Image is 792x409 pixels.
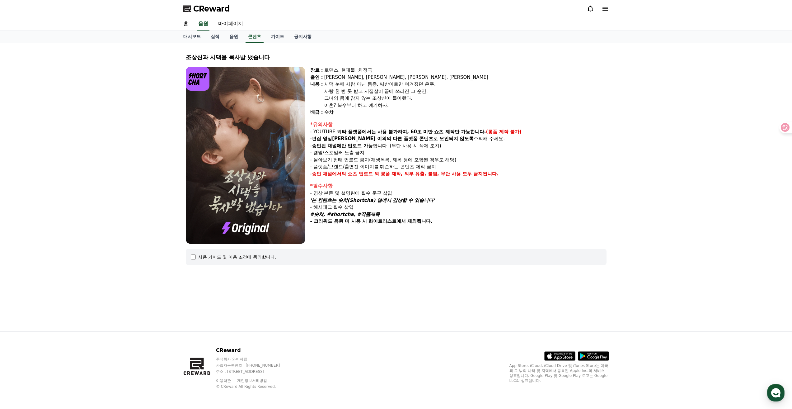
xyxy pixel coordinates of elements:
[57,207,64,212] span: 대화
[197,17,209,31] a: 음원
[310,81,323,109] div: 내용 :
[96,207,104,212] span: 설정
[310,212,380,217] em: #숏챠, #shortcha, #작품제목
[310,128,607,136] p: - YOUTUBE 외
[80,197,120,213] a: 설정
[186,67,305,244] img: video
[193,4,230,14] span: CReward
[324,102,607,109] div: 이혼? 복수부터 하고 얘기하자.
[310,182,607,190] div: *필수사항
[324,95,607,102] div: 그녀의 몸에 참지 않는 조상신이 들어왔다.
[381,171,499,177] strong: 롱폼 제작, 외부 유출, 불펌, 무단 사용 모두 금지됩니다.
[186,53,607,62] div: 조상신과 시댁을 묵사발 냈습니다
[324,67,607,74] div: 로맨스, 현대물, 치정극
[310,109,323,116] div: 배급 :
[310,135,607,142] p: - 주의해 주세요.
[324,109,607,116] div: 숏챠
[509,363,609,383] p: App Store, iCloud, iCloud Drive 및 iTunes Store는 미국과 그 밖의 나라 및 지역에서 등록된 Apple Inc.의 서비스 상표입니다. Goo...
[206,31,224,43] a: 실적
[224,31,243,43] a: 음원
[310,149,607,156] p: - 결말/스포일러 노출 금지
[310,190,607,197] p: - 영상 본문 및 설명란에 필수 문구 삽입
[310,163,607,170] p: - 플랫폼/브랜드/출연진 이미지를 훼손하는 콘텐츠 제작 금지
[216,384,292,389] p: © CReward All Rights Reserved.
[216,357,292,362] p: 주식회사 와이피랩
[310,218,433,224] strong: - 크리워드 음원 미 사용 시 화이트리스트에서 제외됩니다.
[324,74,607,81] div: [PERSON_NAME], [PERSON_NAME], [PERSON_NAME], [PERSON_NAME]
[2,197,41,213] a: 홈
[486,129,522,135] strong: (롱폼 제작 불가)
[198,254,276,260] div: 사용 가이드 및 이용 조건에 동의합니다.
[310,197,435,203] em: '본 컨텐츠는 숏챠(Shortcha) 앱에서 감상할 수 있습니다'
[310,204,607,211] p: - 해시태그 필수 삽입
[310,121,607,128] div: *유의사항
[312,143,373,149] strong: 승인된 채널에만 업로드 가능
[310,170,607,178] p: -
[216,378,236,383] a: 이용약관
[310,156,607,164] p: - 몰아보기 형태 업로드 금지(재생목록, 제목 등에 포함된 경우도 해당)
[324,81,607,88] div: 시댁 눈에 사람 아닌 몸종, 씨받이로만 여겨졌던 은주,
[216,369,292,374] p: 주소 : [STREET_ADDRESS]
[324,88,607,95] div: 사랑 한 번 못 받고 시집살이 끝에 쓰러진 그 순간,
[310,74,323,81] div: 출연 :
[216,363,292,368] p: 사업자등록번호 : [PHONE_NUMBER]
[342,129,486,135] strong: 타 플랫폼에서는 사용 불가하며, 60초 미만 쇼츠 제작만 가능합니다.
[213,17,248,31] a: 마이페이지
[266,31,289,43] a: 가이드
[186,67,210,91] img: logo
[312,171,379,177] strong: 승인 채널에서의 쇼츠 업로드 외
[183,4,230,14] a: CReward
[41,197,80,213] a: 대화
[246,31,264,43] a: 콘텐츠
[312,136,391,141] strong: 편집 영상[PERSON_NAME] 이외의
[216,347,292,354] p: CReward
[20,207,23,212] span: 홈
[237,378,267,383] a: 개인정보처리방침
[310,142,607,150] p: - 합니다. (무단 사용 시 삭제 조치)
[178,31,206,43] a: 대시보드
[178,17,193,31] a: 홈
[289,31,316,43] a: 공지사항
[310,67,323,74] div: 장르 :
[393,136,474,141] strong: 다른 플랫폼 콘텐츠로 오인되지 않도록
